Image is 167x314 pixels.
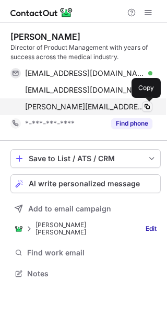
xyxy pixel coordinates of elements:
[10,149,161,168] button: save-profile-one-click
[29,180,140,188] span: AI write personalized message
[10,266,161,281] button: Notes
[29,154,142,163] div: Save to List / ATS / CRM
[25,102,145,111] span: [PERSON_NAME][EMAIL_ADDRESS][PERSON_NAME][DOMAIN_NAME]
[10,245,161,260] button: Find work email
[35,221,135,236] p: [PERSON_NAME] [PERSON_NAME]
[111,118,152,129] button: Reveal Button
[10,31,80,42] div: [PERSON_NAME]
[25,69,145,78] span: [EMAIL_ADDRESS][DOMAIN_NAME]
[10,174,161,193] button: AI write personalized message
[15,221,135,236] div: Ralph Lauren
[27,248,157,257] span: Find work email
[10,43,161,62] div: Director of Product Management with years of success across the medical industry.
[10,6,73,19] img: ContactOut v5.3.10
[10,199,161,218] button: Add to email campaign
[28,205,111,213] span: Add to email campaign
[15,225,23,233] img: ContactOut
[141,223,161,234] a: Edit
[27,269,157,278] span: Notes
[25,85,145,95] span: [EMAIL_ADDRESS][DOMAIN_NAME]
